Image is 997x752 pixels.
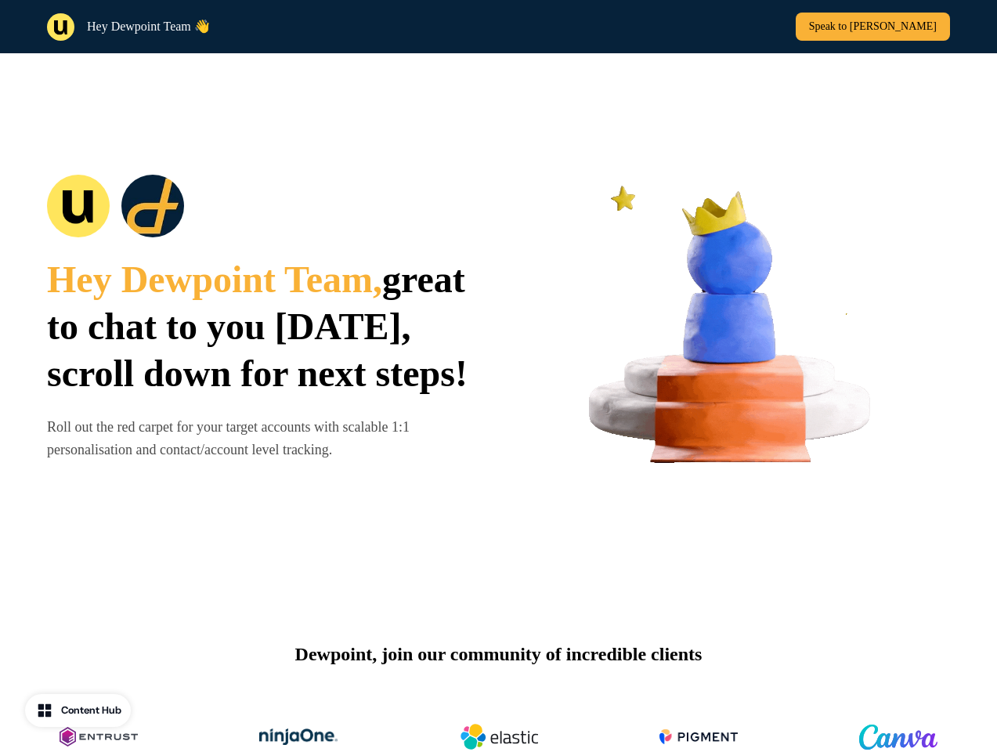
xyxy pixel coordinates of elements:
a: Speak to [PERSON_NAME] [796,13,950,41]
span: Hey Dewpoint Team, [47,258,382,300]
p: Hey Dewpoint Team 👋 [87,17,210,36]
span: great to chat to you [DATE], scroll down for next steps! [47,258,468,394]
button: Content Hub [25,694,131,727]
p: Dewpoint, join our community of incredible clients [295,640,703,668]
span: Roll out the red carpet for your target accounts with scalable 1:1 personalisation and contact/ac... [47,419,410,457]
div: Content Hub [61,703,121,718]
